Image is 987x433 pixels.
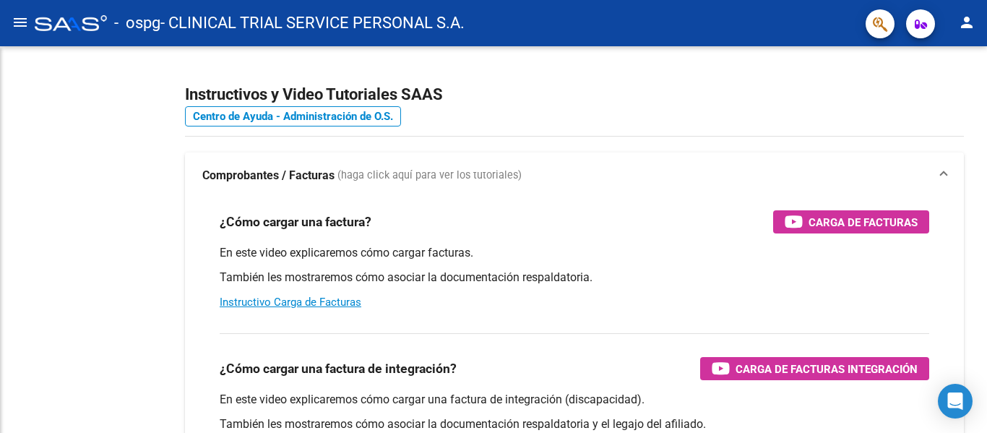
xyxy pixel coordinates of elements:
p: También les mostraremos cómo asociar la documentación respaldatoria. [220,270,929,286]
div: Open Intercom Messenger [938,384,973,419]
h2: Instructivos y Video Tutoriales SAAS [185,81,964,108]
h3: ¿Cómo cargar una factura de integración? [220,359,457,379]
strong: Comprobantes / Facturas [202,168,335,184]
span: - ospg [114,7,160,39]
mat-icon: menu [12,14,29,31]
p: En este video explicaremos cómo cargar una factura de integración (discapacidad). [220,392,929,408]
mat-icon: person [958,14,975,31]
p: También les mostraremos cómo asociar la documentación respaldatoria y el legajo del afiliado. [220,416,929,432]
mat-expansion-panel-header: Comprobantes / Facturas (haga click aquí para ver los tutoriales) [185,153,964,199]
span: Carga de Facturas [809,213,918,231]
a: Instructivo Carga de Facturas [220,296,361,309]
button: Carga de Facturas Integración [700,357,929,380]
p: En este video explicaremos cómo cargar facturas. [220,245,929,261]
a: Centro de Ayuda - Administración de O.S. [185,106,401,127]
h3: ¿Cómo cargar una factura? [220,212,371,232]
button: Carga de Facturas [773,210,929,233]
span: Carga de Facturas Integración [736,360,918,378]
span: (haga click aquí para ver los tutoriales) [337,168,522,184]
span: - CLINICAL TRIAL SERVICE PERSONAL S.A. [160,7,465,39]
